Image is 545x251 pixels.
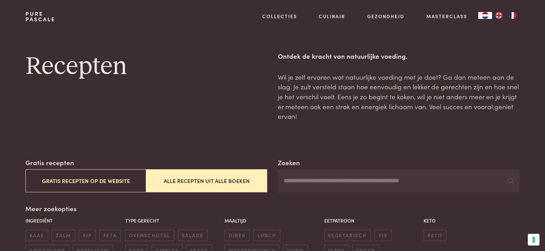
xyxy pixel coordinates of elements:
span: kaas [25,230,48,241]
span: ovenschotel [125,230,174,241]
p: Eetpatroon [324,217,420,224]
span: feta [99,230,121,241]
p: Keto [424,217,520,224]
a: Collecties [262,13,297,20]
a: Masterclass [426,13,467,20]
ul: Language list [492,12,520,19]
span: vis [374,230,391,241]
a: FR [506,12,520,19]
button: Alle recepten uit alle boeken [146,169,267,192]
span: kip [79,230,96,241]
label: Gratis recepten [25,158,74,168]
span: diner [225,230,250,241]
span: keto [424,230,446,241]
span: salade [178,230,208,241]
p: Ingrediënt [25,217,121,224]
a: Culinair [319,13,345,20]
span: lunch [253,230,280,241]
a: EN [492,12,506,19]
h1: Recepten [25,51,267,82]
span: zalm [52,230,75,241]
button: Uw voorkeuren voor toestemming voor trackingtechnologieën [528,234,539,246]
a: NL [478,12,492,19]
p: Type gerecht [125,217,221,224]
p: Maaltijd [225,217,320,224]
a: Gezondheid [367,13,404,20]
label: Zoeken [278,158,300,168]
aside: Language selected: Nederlands [478,12,520,19]
strong: Ontdek de kracht van natuurlijke voeding. [278,51,407,60]
button: Gratis recepten op de website [25,169,146,192]
div: Language [478,12,492,19]
p: Wil je zelf ervaren wat natuurlijke voeding met je doet? Ga dan meteen aan de slag. Je zult verst... [278,72,519,121]
a: PurePascale [25,11,55,22]
span: vegetarisch [324,230,371,241]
